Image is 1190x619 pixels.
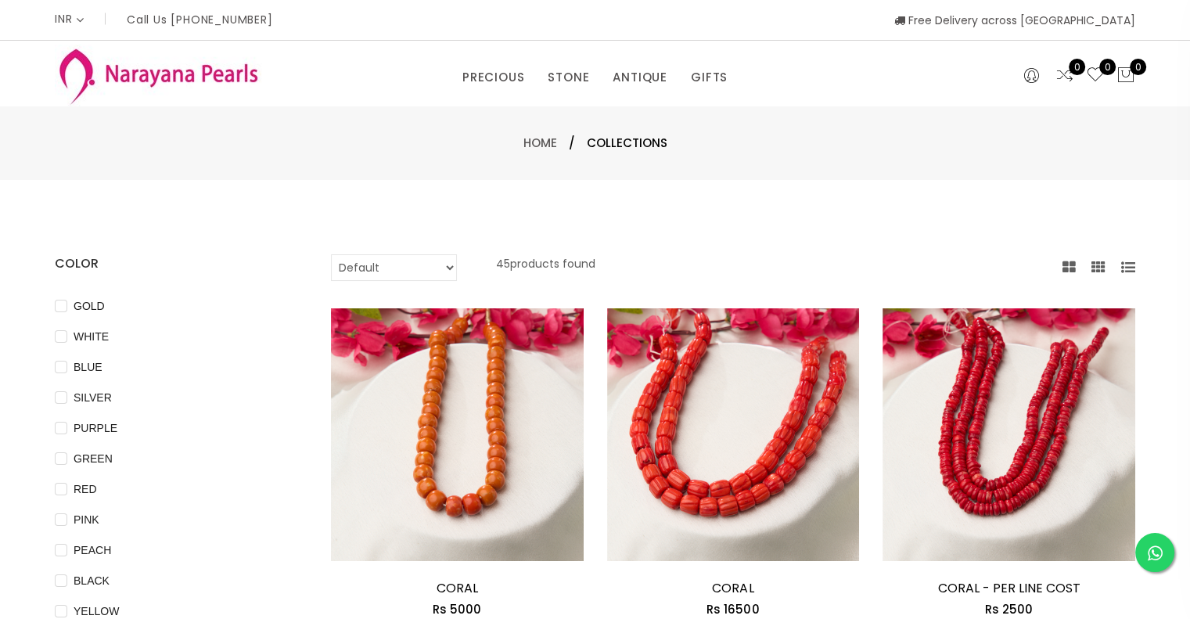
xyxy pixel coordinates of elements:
span: Rs 5000 [433,601,481,617]
span: Free Delivery across [GEOGRAPHIC_DATA] [894,13,1135,28]
span: / [569,134,575,153]
span: Collections [587,134,667,153]
a: PRECIOUS [462,66,524,89]
span: GOLD [67,297,111,315]
a: 0 [1055,66,1074,86]
span: 0 [1130,59,1146,75]
a: CORAL [437,579,478,597]
span: 0 [1099,59,1116,75]
a: STONE [548,66,589,89]
h4: COLOR [55,254,284,273]
a: GIFTS [691,66,728,89]
span: BLACK [67,572,116,589]
a: CORAL [712,579,753,597]
span: BLUE [67,358,109,376]
span: WHITE [67,328,115,345]
span: Rs 16500 [706,601,759,617]
span: SILVER [67,389,118,406]
span: PURPLE [67,419,124,437]
span: Rs 2500 [985,601,1033,617]
span: RED [67,480,103,498]
a: CORAL - PER LINE COST [938,579,1080,597]
a: ANTIQUE [613,66,667,89]
a: Home [523,135,557,151]
span: 0 [1069,59,1085,75]
a: 0 [1086,66,1105,86]
span: PINK [67,511,106,528]
p: 45 products found [496,254,595,281]
button: 0 [1116,66,1135,86]
span: PEACH [67,542,117,559]
span: GREEN [67,450,119,467]
p: Call Us [PHONE_NUMBER] [127,14,273,25]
